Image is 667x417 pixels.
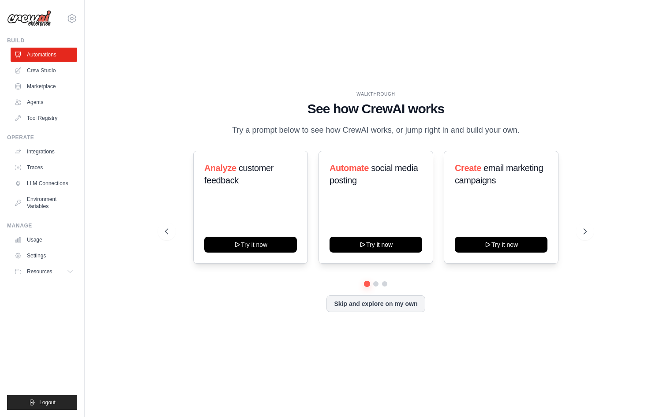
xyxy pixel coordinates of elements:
[326,295,425,312] button: Skip and explore on my own
[165,101,587,117] h1: See how CrewAI works
[11,249,77,263] a: Settings
[11,95,77,109] a: Agents
[11,160,77,175] a: Traces
[455,237,547,253] button: Try it now
[204,163,274,185] span: customer feedback
[204,163,236,173] span: Analyze
[11,264,77,279] button: Resources
[11,233,77,247] a: Usage
[11,176,77,190] a: LLM Connections
[455,163,543,185] span: email marketing campaigns
[165,91,587,97] div: WALKTHROUGH
[455,163,481,173] span: Create
[7,222,77,229] div: Manage
[228,124,524,137] p: Try a prompt below to see how CrewAI works, or jump right in and build your own.
[330,163,418,185] span: social media posting
[330,237,422,253] button: Try it now
[7,37,77,44] div: Build
[27,268,52,275] span: Resources
[11,192,77,213] a: Environment Variables
[7,134,77,141] div: Operate
[7,395,77,410] button: Logout
[204,237,297,253] button: Try it now
[39,399,56,406] span: Logout
[11,145,77,159] a: Integrations
[11,48,77,62] a: Automations
[11,111,77,125] a: Tool Registry
[7,10,51,27] img: Logo
[11,79,77,93] a: Marketplace
[11,63,77,78] a: Crew Studio
[330,163,369,173] span: Automate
